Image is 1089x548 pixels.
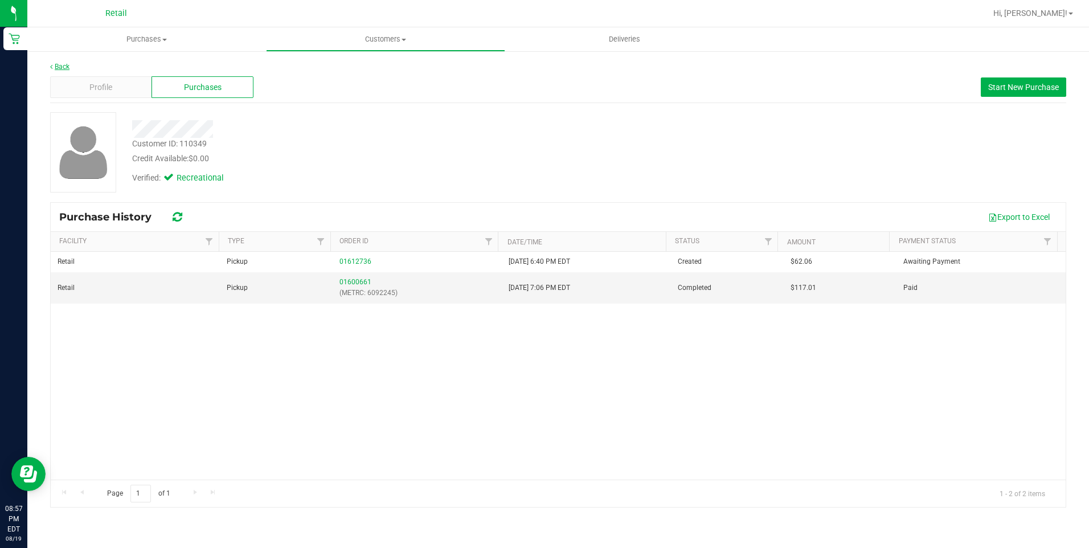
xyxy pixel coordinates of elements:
[903,256,960,267] span: Awaiting Payment
[5,504,22,534] p: 08:57 PM EDT
[678,283,711,293] span: Completed
[509,256,570,267] span: [DATE] 6:40 PM EDT
[59,211,163,223] span: Purchase History
[130,485,151,502] input: 1
[339,237,369,245] a: Order ID
[11,457,46,491] iframe: Resource center
[899,237,956,245] a: Payment Status
[312,232,330,251] a: Filter
[988,83,1059,92] span: Start New Purchase
[509,283,570,293] span: [DATE] 7:06 PM EDT
[9,33,20,44] inline-svg: Retail
[791,256,812,267] span: $62.06
[505,27,744,51] a: Deliveries
[132,153,632,165] div: Credit Available:
[54,123,113,182] img: user-icon.png
[791,283,816,293] span: $117.01
[177,172,222,185] span: Recreational
[89,81,112,93] span: Profile
[105,9,127,18] span: Retail
[132,172,222,185] div: Verified:
[227,256,248,267] span: Pickup
[267,34,504,44] span: Customers
[507,238,542,246] a: Date/Time
[675,237,699,245] a: Status
[227,283,248,293] span: Pickup
[759,232,777,251] a: Filter
[189,154,209,163] span: $0.00
[993,9,1067,18] span: Hi, [PERSON_NAME]!
[228,237,244,245] a: Type
[981,207,1057,227] button: Export to Excel
[787,238,816,246] a: Amount
[903,283,918,293] span: Paid
[132,138,207,150] div: Customer ID: 110349
[1038,232,1057,251] a: Filter
[266,27,505,51] a: Customers
[479,232,498,251] a: Filter
[58,283,75,293] span: Retail
[678,256,702,267] span: Created
[339,288,495,298] p: (METRC: 6092245)
[339,278,371,286] a: 01600661
[5,534,22,543] p: 08/19
[27,27,266,51] a: Purchases
[593,34,656,44] span: Deliveries
[50,63,69,71] a: Back
[199,232,218,251] a: Filter
[339,257,371,265] a: 01612736
[990,485,1054,502] span: 1 - 2 of 2 items
[58,256,75,267] span: Retail
[59,237,87,245] a: Facility
[981,77,1066,97] button: Start New Purchase
[97,485,179,502] span: Page of 1
[184,81,222,93] span: Purchases
[27,34,266,44] span: Purchases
